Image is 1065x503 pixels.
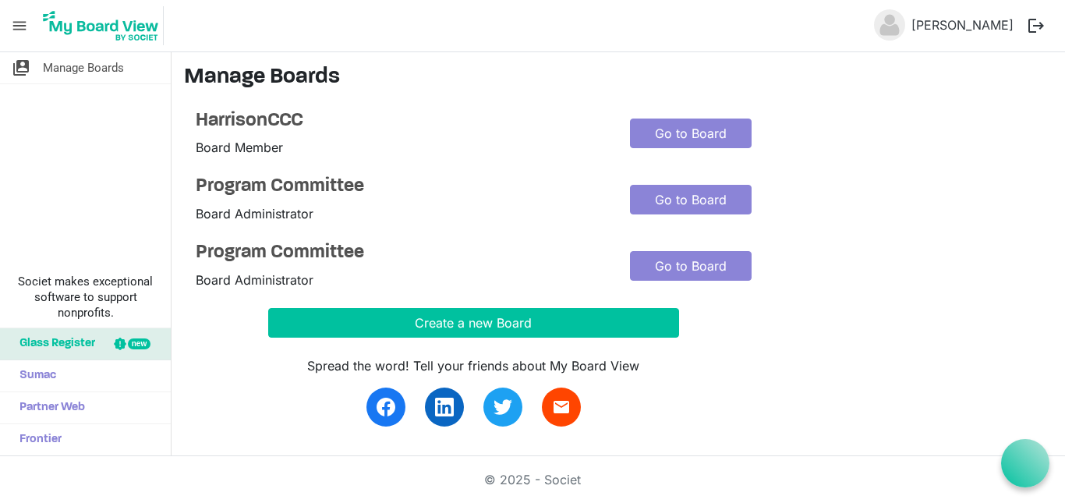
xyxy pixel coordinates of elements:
a: HarrisonCCC [196,110,607,133]
a: Go to Board [630,251,752,281]
img: My Board View Logo [38,6,164,45]
span: Societ makes exceptional software to support nonprofits. [7,274,164,321]
span: Frontier [12,424,62,455]
h3: Manage Boards [184,65,1053,91]
button: Create a new Board [268,308,679,338]
img: facebook.svg [377,398,395,416]
a: Go to Board [630,185,752,214]
div: new [128,338,150,349]
img: twitter.svg [494,398,512,416]
a: My Board View Logo [38,6,170,45]
a: email [542,388,581,427]
img: no-profile-picture.svg [874,9,905,41]
div: Spread the word! Tell your friends about My Board View [268,356,679,375]
span: Board Member [196,140,283,155]
span: Partner Web [12,392,85,423]
a: Go to Board [630,119,752,148]
span: switch_account [12,52,30,83]
a: Program Committee [196,242,607,264]
span: Glass Register [12,328,95,360]
span: Sumac [12,360,56,391]
button: logout [1020,9,1053,42]
span: menu [5,11,34,41]
span: email [552,398,571,416]
span: Board Administrator [196,272,313,288]
img: linkedin.svg [435,398,454,416]
a: [PERSON_NAME] [905,9,1020,41]
a: © 2025 - Societ [484,472,581,487]
a: Program Committee [196,175,607,198]
span: Manage Boards [43,52,124,83]
span: Board Administrator [196,206,313,221]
